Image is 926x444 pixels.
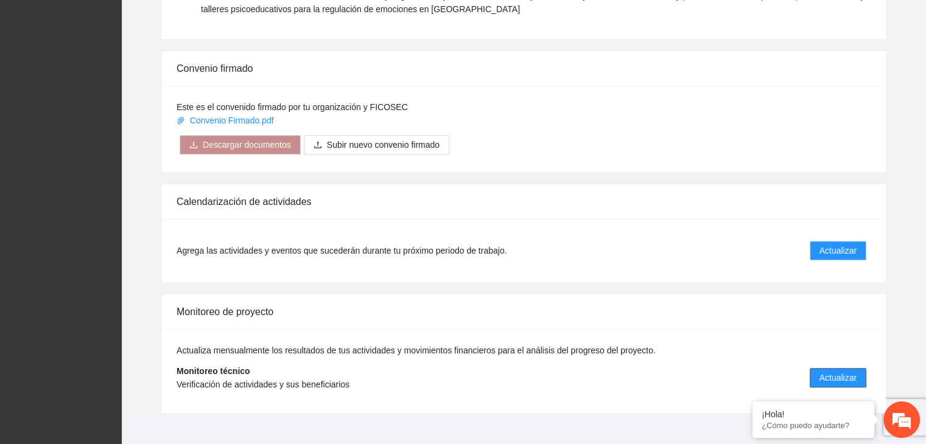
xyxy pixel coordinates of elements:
[304,140,449,150] span: uploadSubir nuevo convenio firmado
[810,241,866,260] button: Actualizar
[177,51,871,86] div: Convenio firmado
[200,6,229,35] div: Minimizar ventana de chat en vivo
[177,345,656,355] span: Actualiza mensualmente los resultados de tus actividades y movimientos financieros para el anális...
[71,150,168,272] span: Estamos en línea.
[819,244,857,257] span: Actualizar
[177,244,507,257] span: Agrega las actividades y eventos que sucederán durante tu próximo periodo de trabajo.
[327,138,440,151] span: Subir nuevo convenio firmado
[63,62,205,78] div: Chatee con nosotros ahora
[762,421,865,430] p: ¿Cómo puedo ayudarte?
[177,380,349,389] span: Verificación de actividades y sus beneficiarios
[810,368,866,387] button: Actualizar
[180,135,301,154] button: downloadDescargar documentos
[189,140,198,150] span: download
[177,366,250,376] strong: Monitoreo técnico
[203,138,291,151] span: Descargar documentos
[177,116,276,125] a: Convenio Firmado.pdf
[177,116,185,125] span: paper-clip
[819,371,857,384] span: Actualizar
[177,184,871,219] div: Calendarización de actividades
[314,140,322,150] span: upload
[6,307,232,349] textarea: Escriba su mensaje y pulse “Intro”
[177,102,408,112] span: Este es el convenido firmado por tu organización y FICOSEC
[304,135,449,154] button: uploadSubir nuevo convenio firmado
[762,409,865,419] div: ¡Hola!
[177,294,871,329] div: Monitoreo de proyecto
